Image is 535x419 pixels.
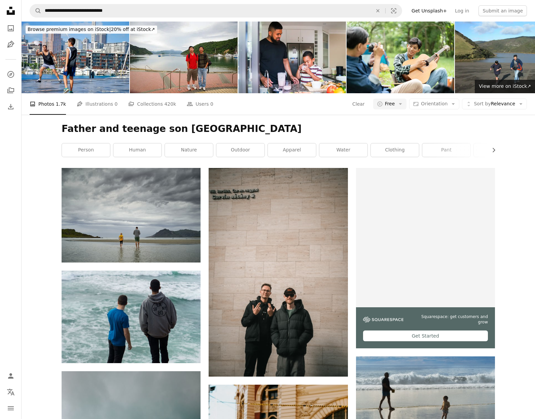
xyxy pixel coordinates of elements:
a: Users 0 [187,93,213,115]
img: two men standing near body of water [62,271,201,363]
a: Photos [4,22,17,35]
button: Language [4,385,17,399]
a: two men standing near body of water [62,314,201,320]
span: 0 [115,100,118,108]
span: 20% off at iStock ↗ [28,27,155,32]
a: pant [422,143,470,157]
span: View more on iStock ↗ [479,83,531,89]
span: Relevance [474,101,515,107]
a: human [113,143,162,157]
img: Father and teenage son posing for fun photos at Picton waterfront. South Island. New Zealand. [130,22,238,93]
a: outdoor [216,143,264,157]
a: Home — Unsplash [4,4,17,19]
a: Two men pose against a stone wall. [209,269,348,275]
button: Search Unsplash [30,4,41,17]
span: Orientation [421,101,448,106]
img: man and woman holding hands while walking on beach during daytime [62,168,201,262]
a: apparel [268,143,316,157]
a: Collections [4,84,17,97]
span: Browse premium images on iStock | [28,27,111,32]
button: scroll list to the right [488,143,495,157]
span: Free [385,101,395,107]
img: file-1747939142011-51e5cc87e3c9 [363,317,403,323]
img: Family camping joy. Son plays guitar while father captures the moment. [347,22,454,93]
button: Clear [370,4,385,17]
a: person [62,143,110,157]
a: Explore [4,68,17,81]
a: Get Unsplash+ [407,5,451,16]
a: Download History [4,100,17,113]
button: Clear [352,99,365,109]
a: clothing [371,143,419,157]
span: 0 [210,100,213,108]
button: Visual search [386,4,402,17]
a: Illustrations 0 [77,93,117,115]
button: Menu [4,401,17,415]
a: nature [165,143,213,157]
form: Find visuals sitewide [30,4,402,18]
a: Collections 420k [128,93,176,115]
a: man and woman holding hands while walking on beach during daytime [62,212,201,218]
a: Illustrations [4,38,17,51]
img: Two men pose against a stone wall. [209,168,348,377]
a: water [319,143,367,157]
a: Log in / Sign up [4,369,17,383]
img: Father and son savoring a nutritious smoothie moment. [238,22,346,93]
span: Sort by [474,101,491,106]
a: Squarespace: get customers and growGet Started [356,168,495,348]
button: Free [373,99,407,109]
h1: Father and teenage son [GEOGRAPHIC_DATA] [62,123,495,135]
a: View more on iStock↗ [475,80,535,93]
span: 420k [164,100,176,108]
span: Squarespace: get customers and grow [412,314,488,325]
button: Submit an image [478,5,527,16]
button: Orientation [409,99,459,109]
a: a man and a small child walking on a beach [356,399,495,406]
div: Get Started [363,330,488,341]
a: Log in [451,5,473,16]
a: Browse premium images on iStock|20% off at iStock↗ [22,22,161,38]
a: coat [474,143,522,157]
img: Pacific Islander Father and Son Playing Ball in Urban Cityscape Scene [22,22,129,93]
button: Sort byRelevance [462,99,527,109]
